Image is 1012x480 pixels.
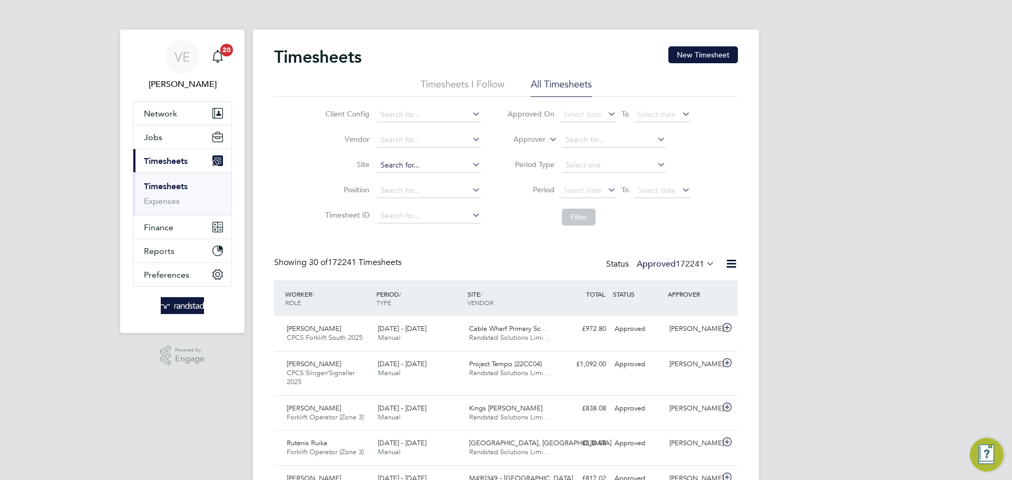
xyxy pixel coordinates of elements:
[507,160,554,169] label: Period Type
[133,40,232,91] a: VE[PERSON_NAME]
[562,209,596,226] button: Filter
[562,158,666,173] input: Select one
[378,333,401,342] span: Manual
[144,132,162,142] span: Jobs
[676,259,704,269] span: 172241
[378,447,401,456] span: Manual
[399,290,401,298] span: /
[665,400,720,417] div: [PERSON_NAME]
[377,209,481,223] input: Search for...
[562,133,666,148] input: Search for...
[287,333,363,342] span: CPCS Forklift South 2025
[606,257,717,272] div: Status
[322,109,369,119] label: Client Config
[378,438,426,447] span: [DATE] - [DATE]
[378,413,401,422] span: Manual
[220,44,233,56] span: 20
[283,285,374,312] div: WORKER
[309,257,402,268] span: 172241 Timesheets
[638,185,676,195] span: Select date
[274,46,362,67] h2: Timesheets
[469,324,547,333] span: Cable Wharf Primary Sc…
[378,359,426,368] span: [DATE] - [DATE]
[144,196,180,206] a: Expenses
[377,133,481,148] input: Search for...
[175,355,205,364] span: Engage
[377,158,481,173] input: Search for...
[287,438,327,447] span: Rutenis Ruika
[133,78,232,91] span: Vicky Egan
[469,333,550,342] span: Randstad Solutions Limi…
[133,102,231,125] button: Network
[610,285,665,303] div: STATUS
[133,239,231,262] button: Reports
[144,181,188,191] a: Timesheets
[610,356,665,373] div: Approved
[638,110,676,119] span: Select date
[665,285,720,303] div: APPROVER
[637,259,715,269] label: Approved
[610,400,665,417] div: Approved
[274,257,404,268] div: Showing
[133,149,231,172] button: Timesheets
[144,156,188,166] span: Timesheets
[287,368,355,386] span: CPCS Slinger/Signaller 2025
[160,346,205,366] a: Powered byEngage
[144,246,174,256] span: Reports
[507,109,554,119] label: Approved On
[468,298,493,307] span: VENDOR
[144,109,177,119] span: Network
[556,356,610,373] div: £1,092.00
[120,30,245,333] nav: Main navigation
[175,346,205,355] span: Powered by
[322,160,369,169] label: Site
[665,435,720,452] div: [PERSON_NAME]
[144,270,189,280] span: Preferences
[563,110,601,119] span: Select date
[376,298,391,307] span: TYPE
[133,297,232,314] a: Go to home page
[610,320,665,338] div: Approved
[556,400,610,417] div: £838.08
[556,435,610,452] div: £838.08
[665,356,720,373] div: [PERSON_NAME]
[133,263,231,286] button: Preferences
[161,297,205,314] img: randstad-logo-retina.png
[133,125,231,149] button: Jobs
[285,298,301,307] span: ROLE
[133,215,231,239] button: Finance
[507,185,554,194] label: Period
[563,185,601,195] span: Select date
[970,438,1004,472] button: Engage Resource Center
[469,404,542,413] span: Kings [PERSON_NAME]
[531,78,592,97] li: All Timesheets
[287,359,341,368] span: [PERSON_NAME]
[556,320,610,338] div: £972.80
[469,368,550,377] span: Randstad Solutions Limi…
[287,413,364,422] span: Forklift Operator (Zone 3)
[287,447,364,456] span: Forklift Operator (Zone 3)
[618,107,632,121] span: To
[498,134,546,145] label: Approver
[668,46,738,63] button: New Timesheet
[309,257,328,268] span: 30 of
[421,78,504,97] li: Timesheets I Follow
[586,290,605,298] span: TOTAL
[469,438,611,447] span: [GEOGRAPHIC_DATA], [GEOGRAPHIC_DATA]
[469,447,550,456] span: Randstad Solutions Limi…
[174,50,190,64] span: VE
[480,290,482,298] span: /
[144,222,173,232] span: Finance
[312,290,314,298] span: /
[378,404,426,413] span: [DATE] - [DATE]
[469,413,550,422] span: Randstad Solutions Limi…
[207,40,228,74] a: 20
[374,285,465,312] div: PERIOD
[322,210,369,220] label: Timesheet ID
[465,285,556,312] div: SITE
[322,185,369,194] label: Position
[287,404,341,413] span: [PERSON_NAME]
[287,324,341,333] span: [PERSON_NAME]
[469,359,542,368] span: Project Tempo (22CC04)
[133,172,231,215] div: Timesheets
